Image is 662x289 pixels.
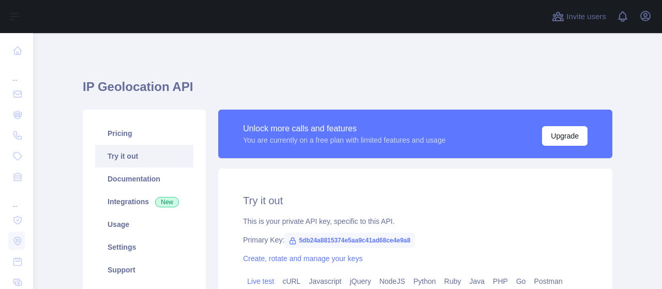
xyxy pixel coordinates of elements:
button: Invite users [550,8,608,25]
a: Try it out [95,145,193,168]
a: Integrations New [95,190,193,213]
div: ... [8,188,25,209]
h1: IP Geolocation API [83,79,612,103]
h2: Try it out [243,193,588,208]
a: Settings [95,236,193,258]
span: New [155,197,179,207]
a: Usage [95,213,193,236]
span: Invite users [566,11,606,23]
button: Upgrade [542,126,588,146]
a: Documentation [95,168,193,190]
a: Support [95,258,193,281]
div: Unlock more calls and features [243,123,446,135]
div: ... [8,62,25,83]
div: This is your private API key, specific to this API. [243,216,588,226]
a: Create, rotate and manage your keys [243,254,363,263]
a: Pricing [95,122,193,145]
span: 5db24a8815374e5aa9c41ad68ce4e9a8 [284,233,415,248]
div: Primary Key: [243,235,588,245]
div: You are currently on a free plan with limited features and usage [243,135,446,145]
